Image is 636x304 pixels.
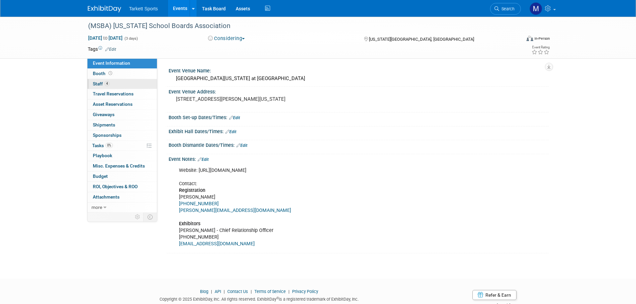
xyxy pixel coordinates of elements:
img: Format-Inperson.png [526,36,533,41]
span: 4 [104,81,110,86]
b: Exhibitors [179,221,200,227]
span: ROI, Objectives & ROO [93,184,138,189]
span: Misc. Expenses & Credits [93,163,145,169]
div: Event Rating [532,46,550,49]
span: Shipments [93,122,115,127]
td: Personalize Event Tab Strip [132,213,144,221]
span: Sponsorships [93,132,122,138]
span: | [249,289,253,294]
sup: ® [276,296,279,300]
a: Sponsorships [87,130,157,140]
div: (MSBA) [US_STATE] School Boards Association [86,20,511,32]
a: [EMAIL_ADDRESS][DOMAIN_NAME] [179,241,255,247]
span: Travel Reservations [93,91,134,96]
a: API [215,289,221,294]
div: Booth Set-up Dates/Times: [169,112,549,121]
span: | [209,289,214,294]
span: Event Information [93,60,130,66]
button: Considering [206,35,247,42]
img: ExhibitDay [88,6,121,12]
div: In-Person [534,36,550,41]
a: Shipments [87,120,157,130]
span: [DATE] [DATE] [88,35,123,41]
div: Website: [URL][DOMAIN_NAME] Contact: [PERSON_NAME] [PERSON_NAME] - Chief Relationship Officer [PH... [174,164,475,251]
span: Tasks [92,143,113,148]
a: Giveaways [87,110,157,120]
a: Contact Us [227,289,248,294]
a: Refer & Earn [472,290,516,300]
span: Attachments [93,194,120,200]
span: Playbook [93,153,112,158]
div: Event Format [481,35,550,45]
span: 0% [105,143,113,148]
a: Budget [87,172,157,182]
a: [PHONE_NUMBER] [179,201,219,207]
pre: [STREET_ADDRESS][PERSON_NAME][US_STATE] [176,96,320,102]
a: Edit [229,115,240,120]
span: | [287,289,291,294]
a: Travel Reservations [87,89,157,99]
span: Staff [93,81,110,86]
a: more [87,203,157,213]
span: to [102,35,109,41]
a: Edit [236,143,247,148]
a: [PERSON_NAME][EMAIL_ADDRESS][DOMAIN_NAME] [179,208,291,213]
a: Booth [87,69,157,79]
span: Booth not reserved yet [107,71,114,76]
span: (3 days) [124,36,138,41]
a: Attachments [87,192,157,202]
div: Copyright © 2025 ExhibitDay, Inc. All rights reserved. ExhibitDay is a registered trademark of Ex... [88,295,431,302]
a: Staff4 [87,79,157,89]
td: Tags [88,46,116,52]
span: Budget [93,174,108,179]
a: Edit [105,47,116,52]
span: [US_STATE][GEOGRAPHIC_DATA], [GEOGRAPHIC_DATA] [369,37,474,42]
td: Toggle Event Tabs [143,213,157,221]
a: Tasks0% [87,141,157,151]
a: Playbook [87,151,157,161]
div: Booth Dismantle Dates/Times: [169,140,549,149]
a: Event Information [87,58,157,68]
span: | [222,289,226,294]
a: Terms of Service [254,289,286,294]
div: Event Venue Address: [169,87,549,95]
div: Event Notes: [169,154,549,163]
span: Tarkett Sports [129,6,158,11]
a: Edit [198,157,209,162]
b: Registration [179,188,205,193]
span: Search [499,6,514,11]
span: Asset Reservations [93,101,133,107]
span: more [91,205,102,210]
a: Misc. Expenses & Credits [87,161,157,171]
span: Booth [93,71,114,76]
a: Privacy Policy [292,289,318,294]
a: Asset Reservations [87,99,157,109]
div: Exhibit Hall Dates/Times: [169,126,549,135]
a: ROI, Objectives & ROO [87,182,157,192]
div: Event Venue Name: [169,66,549,74]
div: [GEOGRAPHIC_DATA][US_STATE] at [GEOGRAPHIC_DATA] [174,73,544,84]
a: Edit [225,129,236,134]
a: Blog [200,289,208,294]
a: Search [490,3,521,15]
img: Mathieu Martel [529,2,542,15]
span: Giveaways [93,112,115,117]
